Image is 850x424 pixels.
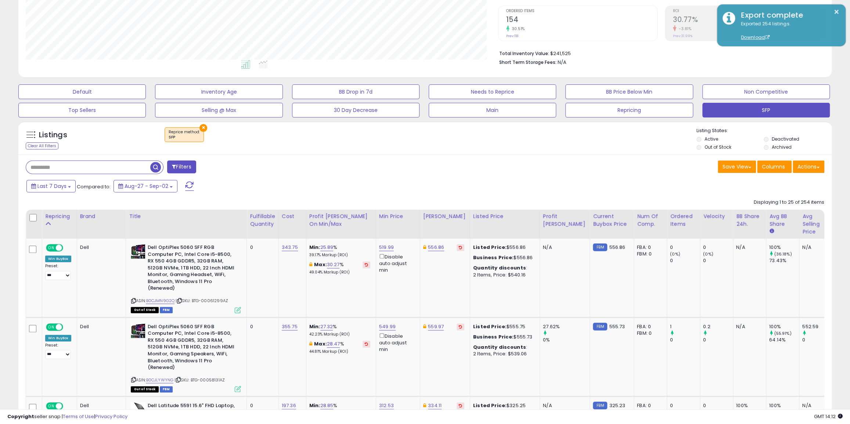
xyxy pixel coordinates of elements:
[62,245,74,251] span: OFF
[160,307,173,313] span: FBM
[509,26,525,32] small: 30.51%
[637,213,664,228] div: Num of Comp.
[63,413,94,420] a: Terms of Use
[609,402,625,409] span: 325.23
[309,332,370,337] p: 42.23% Markup (ROI)
[676,26,691,32] small: -3.81%
[793,160,824,173] button: Actions
[473,334,534,340] div: $555.73
[499,59,557,65] b: Short Term Storage Fees:
[802,337,832,343] div: 0
[565,84,693,99] button: BB Price Below Min
[703,337,733,343] div: 0
[250,213,275,228] div: Fulfillable Quantity
[670,244,700,251] div: 0
[428,402,442,409] a: 334.11
[814,413,843,420] span: 2025-09-10 14:12 GMT
[754,199,824,206] div: Displaying 1 to 25 of 254 items
[703,257,733,264] div: 0
[593,243,607,251] small: FBM
[26,142,58,149] div: Clear All Filters
[167,160,196,173] button: Filters
[47,245,56,251] span: ON
[473,254,514,261] b: Business Price:
[543,337,590,343] div: 0%
[565,103,693,117] button: Repricing
[320,323,333,330] a: 27.32
[18,103,146,117] button: Top Sellers
[379,253,414,273] div: Disable auto adjust min
[703,251,713,257] small: (0%)
[309,402,320,409] b: Min:
[802,323,832,330] div: 552.59
[169,129,200,140] span: Reprice method :
[160,386,173,392] span: FBM
[473,351,534,357] div: 2 Items, Price: $539.06
[609,323,625,330] span: 555.73
[80,323,120,330] div: Dell
[473,265,534,271] div: :
[473,254,534,261] div: $556.86
[26,180,76,192] button: Last 7 Days
[473,272,534,278] div: 2 Items, Price: $540.16
[670,257,700,264] div: 0
[155,103,282,117] button: Selling @ Max
[637,330,661,337] div: FBM: 0
[802,244,826,251] div: N/A
[80,213,123,220] div: Brand
[736,213,763,228] div: BB Share 24h.
[609,244,625,251] span: 556.86
[473,323,534,330] div: $555.75
[309,323,320,330] b: Min:
[703,323,733,330] div: 0.2
[473,323,507,330] b: Listed Price:
[320,402,334,409] a: 28.85
[703,244,733,251] div: 0
[45,213,74,220] div: Repricing
[428,323,444,330] a: 559.97
[543,323,590,330] div: 27.62%
[292,103,419,117] button: 30 Day Decrease
[833,7,839,17] button: ×
[774,251,792,257] small: (36.18%)
[39,130,67,140] h5: Listings
[499,48,819,57] li: $241,525
[637,323,661,330] div: FBA: 0
[702,84,830,99] button: Non Competitive
[131,386,158,392] span: All listings that are currently out of stock and unavailable for purchase on Amazon
[499,50,549,57] b: Total Inventory Value:
[282,402,296,409] a: 197.36
[309,349,370,354] p: 44.81% Markup (ROI)
[147,323,237,373] b: Dell OptiPlex 5060 SFF RGB Computer PC, Intel Core i5-8500, RX 550 4GB GDDR5, 32GB RAM, 512GB NVM...
[292,84,419,99] button: BB Drop in 7d
[772,144,792,150] label: Archived
[320,244,334,251] a: 25.89
[769,257,799,264] div: 73.43%
[314,340,327,347] b: Max:
[637,251,661,257] div: FBM: 0
[379,213,417,220] div: Min Price
[95,413,127,420] a: Privacy Policy
[131,323,241,392] div: ASIN:
[673,34,692,38] small: Prev: 31.99%
[62,324,74,330] span: OFF
[309,323,370,337] div: %
[762,163,785,170] span: Columns
[670,323,700,330] div: 1
[736,244,760,251] div: N/A
[131,244,241,312] div: ASIN:
[174,377,225,383] span: | SKU: BTG-00058131AZ
[769,337,799,343] div: 64.14%
[593,323,607,330] small: FBM
[155,84,282,99] button: Inventory Age
[131,307,158,313] span: All listings that are currently out of stock and unavailable for purchase on Amazon
[670,213,697,228] div: Ordered Items
[769,213,796,228] div: Avg BB Share
[309,244,370,258] div: %
[593,402,607,409] small: FBM
[702,103,830,117] button: SFP
[37,182,66,190] span: Last 7 Days
[306,210,376,239] th: The percentage added to the cost of goods (COGS) that forms the calculator for Min & Max prices.
[769,323,799,330] div: 100%
[429,84,556,99] button: Needs to Reprice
